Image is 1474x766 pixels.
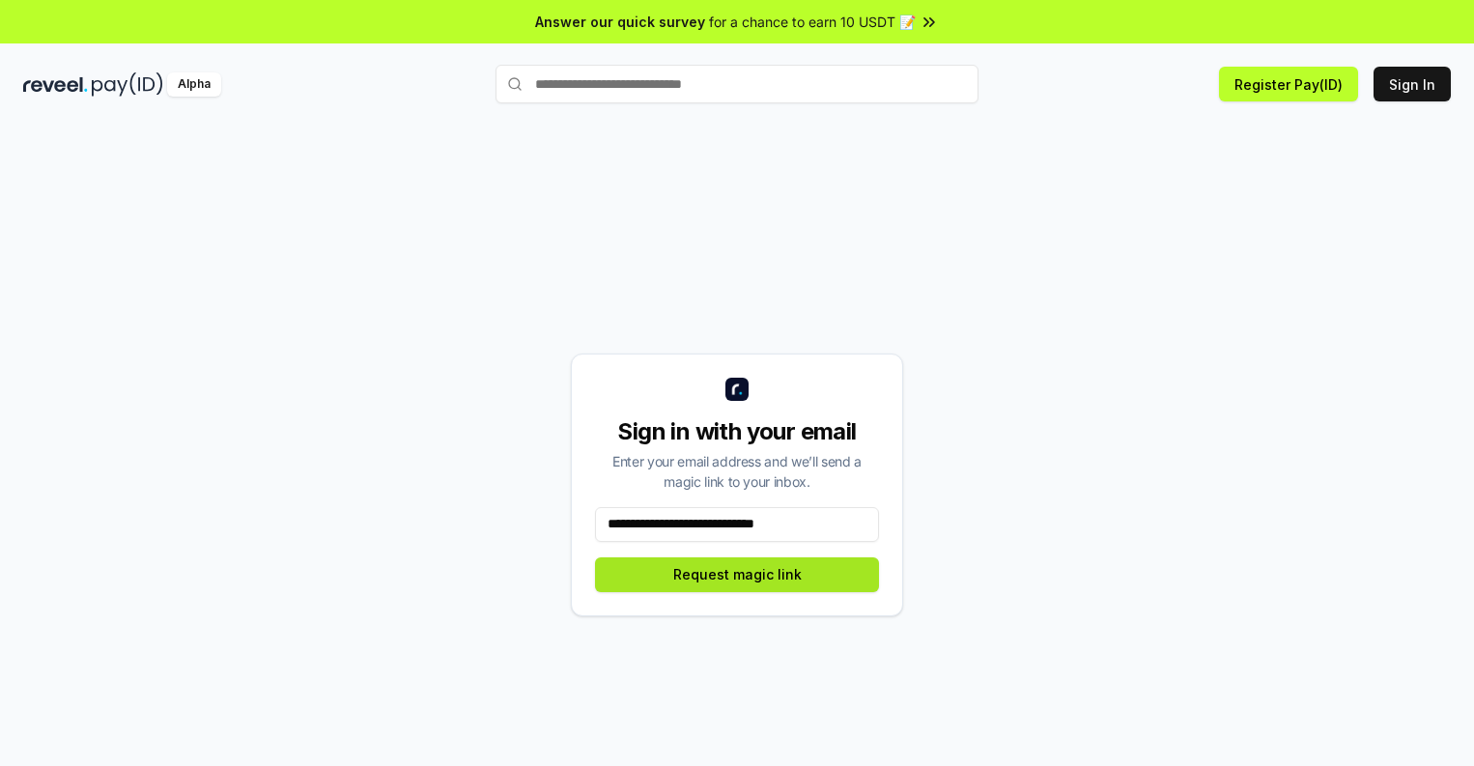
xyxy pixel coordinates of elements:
div: Alpha [167,72,221,97]
div: Sign in with your email [595,416,879,447]
img: pay_id [92,72,163,97]
img: reveel_dark [23,72,88,97]
div: Enter your email address and we’ll send a magic link to your inbox. [595,451,879,492]
button: Request magic link [595,557,879,592]
button: Sign In [1374,67,1451,101]
button: Register Pay(ID) [1219,67,1358,101]
span: Answer our quick survey [535,12,705,32]
img: logo_small [725,378,749,401]
span: for a chance to earn 10 USDT 📝 [709,12,916,32]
